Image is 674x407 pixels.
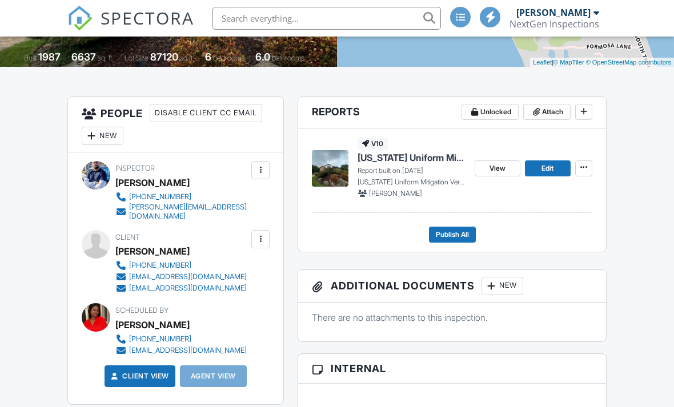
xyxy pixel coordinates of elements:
[272,54,304,62] span: bathrooms
[98,54,114,62] span: sq. ft.
[129,203,248,221] div: [PERSON_NAME][EMAIL_ADDRESS][DOMAIN_NAME]
[150,104,262,122] div: Disable Client CC Email
[129,346,247,355] div: [EMAIL_ADDRESS][DOMAIN_NAME]
[115,306,168,315] span: Scheduled By
[109,370,169,382] a: Client View
[129,272,247,281] div: [EMAIL_ADDRESS][DOMAIN_NAME]
[115,233,140,241] span: Client
[212,7,441,30] input: Search everything...
[101,6,194,30] span: SPECTORA
[213,54,244,62] span: bedrooms
[129,335,191,344] div: [PHONE_NUMBER]
[125,54,149,62] span: Lot Size
[115,164,155,172] span: Inspector
[509,18,599,30] div: NextGen Inspections
[67,15,194,39] a: SPECTORA
[67,6,93,31] img: The Best Home Inspection Software - Spectora
[115,316,190,333] div: [PERSON_NAME]
[298,354,606,384] h3: Internal
[205,51,211,63] div: 6
[24,54,37,62] span: Built
[115,174,190,191] div: [PERSON_NAME]
[129,192,191,202] div: [PHONE_NUMBER]
[298,270,606,303] h3: Additional Documents
[82,127,123,145] div: New
[71,51,96,63] div: 6637
[180,54,194,62] span: sq.ft.
[516,7,591,18] div: [PERSON_NAME]
[115,203,248,221] a: [PERSON_NAME][EMAIL_ADDRESS][DOMAIN_NAME]
[129,261,191,270] div: [PHONE_NUMBER]
[530,58,674,67] div: |
[129,284,247,293] div: [EMAIL_ADDRESS][DOMAIN_NAME]
[115,333,247,345] a: [PHONE_NUMBER]
[115,271,247,283] a: [EMAIL_ADDRESS][DOMAIN_NAME]
[68,97,283,152] h3: People
[533,59,552,66] a: Leaflet
[38,51,61,63] div: 1987
[115,260,247,271] a: [PHONE_NUMBER]
[312,311,592,324] p: There are no attachments to this inspection.
[115,283,247,294] a: [EMAIL_ADDRESS][DOMAIN_NAME]
[255,51,270,63] div: 6.0
[586,59,671,66] a: © OpenStreetMap contributors
[115,191,248,203] a: [PHONE_NUMBER]
[115,243,190,260] div: [PERSON_NAME]
[553,59,584,66] a: © MapTiler
[150,51,178,63] div: 87120
[115,345,247,356] a: [EMAIL_ADDRESS][DOMAIN_NAME]
[482,277,523,295] div: New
